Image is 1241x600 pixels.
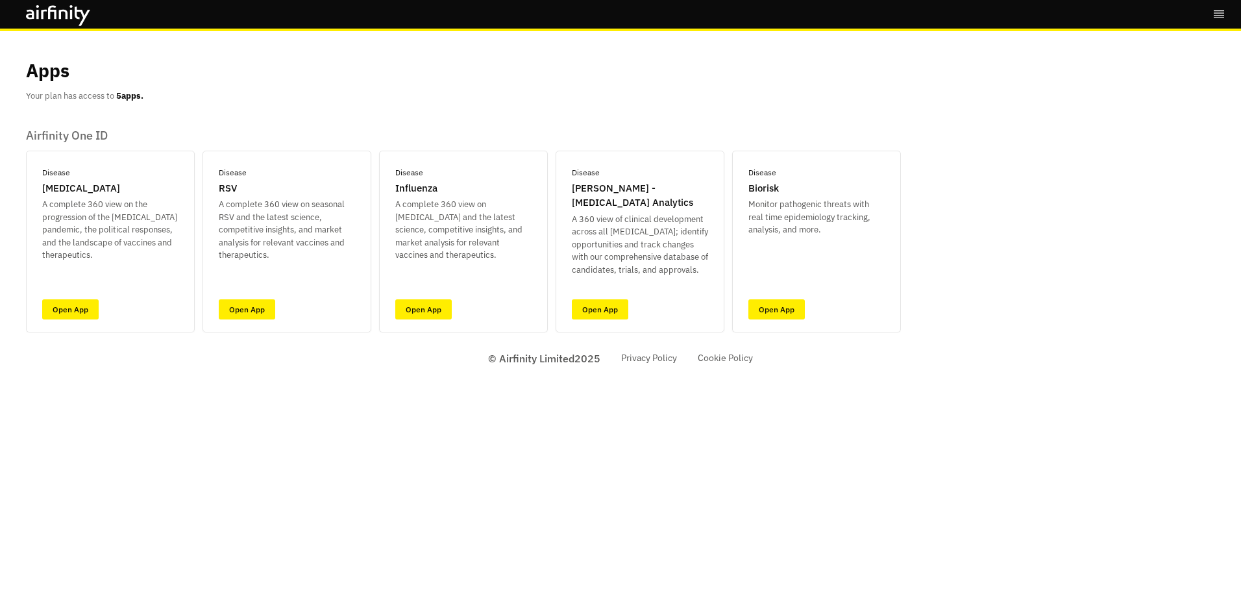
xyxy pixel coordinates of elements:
[26,90,143,103] p: Your plan has access to
[572,213,708,277] p: A 360 view of clinical development across all [MEDICAL_DATA]; identify opportunities and track ch...
[748,167,776,179] p: Disease
[395,198,532,262] p: A complete 360 view on [MEDICAL_DATA] and the latest science, competitive insights, and market an...
[395,299,452,319] a: Open App
[42,198,178,262] p: A complete 360 view on the progression of the [MEDICAL_DATA] pandemic, the political responses, a...
[219,299,275,319] a: Open App
[219,181,237,196] p: RSV
[395,181,437,196] p: Influenza
[26,129,901,143] p: Airfinity One ID
[748,181,779,196] p: Biorisk
[42,181,120,196] p: [MEDICAL_DATA]
[219,167,247,179] p: Disease
[42,299,99,319] a: Open App
[572,299,628,319] a: Open App
[488,351,600,366] p: © Airfinity Limited 2025
[621,351,677,365] a: Privacy Policy
[698,351,753,365] a: Cookie Policy
[116,90,143,101] b: 5 apps.
[572,167,600,179] p: Disease
[748,198,885,236] p: Monitor pathogenic threats with real time epidemiology tracking, analysis, and more.
[395,167,423,179] p: Disease
[572,181,708,210] p: [PERSON_NAME] - [MEDICAL_DATA] Analytics
[42,167,70,179] p: Disease
[748,299,805,319] a: Open App
[219,198,355,262] p: A complete 360 view on seasonal RSV and the latest science, competitive insights, and market anal...
[26,57,69,84] p: Apps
